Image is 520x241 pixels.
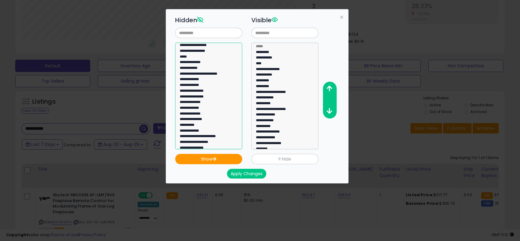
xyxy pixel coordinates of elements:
button: Show [175,154,242,164]
h3: Visible [251,16,318,25]
span: × [340,13,344,22]
h3: Hidden [175,16,242,25]
button: Hide [251,154,318,164]
button: Apply Changes [227,169,266,179]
